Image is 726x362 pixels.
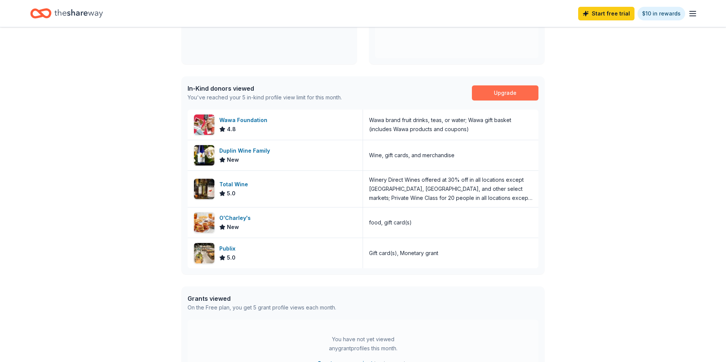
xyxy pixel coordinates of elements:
img: Image for Duplin Wine Family [194,145,214,166]
img: Image for O'Charley's [194,212,214,233]
img: Image for Wawa Foundation [194,114,214,135]
div: Grants viewed [188,294,336,303]
span: New [227,223,239,232]
a: Upgrade [472,85,538,101]
img: Image for Total Wine [194,179,214,199]
div: Wawa Foundation [219,116,270,125]
div: You've reached your 5 in-kind profile view limit for this month. [188,93,342,102]
span: 5.0 [227,189,236,198]
img: Image for Publix [194,243,214,263]
div: You have not yet viewed any grant profiles this month. [316,335,410,353]
div: O'Charley's [219,213,254,223]
span: 5.0 [227,253,236,262]
a: Home [30,5,103,22]
div: Wawa brand fruit drinks, teas, or water; Wawa gift basket (includes Wawa products and coupons) [369,116,532,134]
div: Duplin Wine Family [219,146,273,155]
a: $10 in rewards [638,7,685,20]
div: Winery Direct Wines offered at 30% off in all locations except [GEOGRAPHIC_DATA], [GEOGRAPHIC_DAT... [369,175,532,203]
div: Total Wine [219,180,251,189]
div: Gift card(s), Monetary grant [369,249,438,258]
div: In-Kind donors viewed [188,84,342,93]
div: Wine, gift cards, and merchandise [369,151,455,160]
div: Publix [219,244,239,253]
a: Start free trial [578,7,634,20]
span: 4.8 [227,125,236,134]
span: New [227,155,239,164]
div: On the Free plan, you get 5 grant profile views each month. [188,303,336,312]
div: food, gift card(s) [369,218,412,227]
